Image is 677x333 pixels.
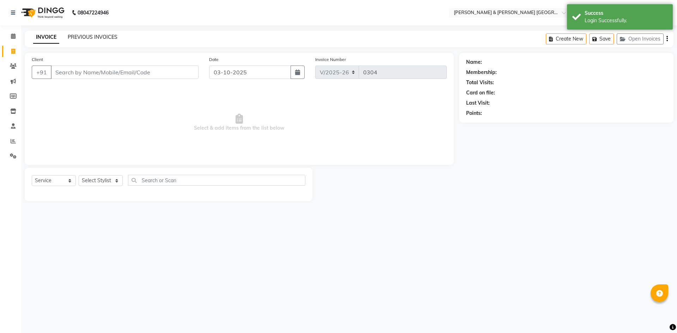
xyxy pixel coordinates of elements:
label: Invoice Number [315,56,346,63]
div: Name: [466,58,482,66]
a: PREVIOUS INVOICES [68,34,117,40]
input: Search or Scan [128,175,305,186]
div: Last Visit: [466,99,490,107]
div: Membership: [466,69,497,76]
button: Open Invoices [617,33,664,44]
button: +91 [32,66,51,79]
div: Login Successfully. [585,17,667,24]
span: Select & add items from the list below [32,87,447,158]
button: Create New [546,33,586,44]
a: INVOICE [33,31,59,44]
div: Success [585,10,667,17]
b: 08047224946 [78,3,109,23]
div: Card on file: [466,89,495,97]
div: Total Visits: [466,79,494,86]
label: Date [209,56,219,63]
button: Save [589,33,614,44]
input: Search by Name/Mobile/Email/Code [51,66,199,79]
div: Points: [466,110,482,117]
label: Client [32,56,43,63]
img: logo [18,3,66,23]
